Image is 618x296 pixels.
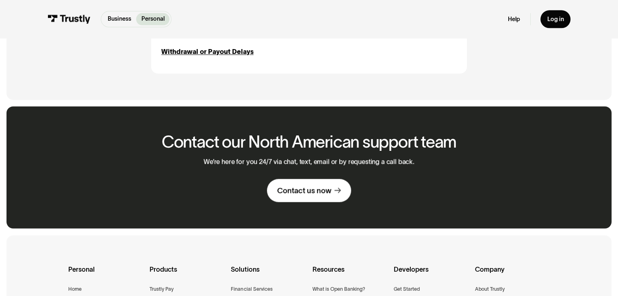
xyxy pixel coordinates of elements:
[231,285,272,293] a: Financial Services
[108,15,131,23] p: Business
[68,285,82,293] a: Home
[68,264,143,285] div: Personal
[48,15,91,24] img: Trustly Logo
[161,47,254,57] a: Withdrawal or Payout Delays
[540,10,570,28] a: Log in
[204,158,414,166] p: We’re here for you 24/7 via chat, text, email or by requesting a call back.
[394,264,468,285] div: Developers
[312,264,387,285] div: Resources
[312,285,365,293] a: What is Open Banking?
[103,13,137,25] a: Business
[475,264,550,285] div: Company
[231,264,306,285] div: Solutions
[475,285,505,293] a: About Trustly
[508,15,520,23] a: Help
[277,186,331,195] div: Contact us now
[547,15,564,23] div: Log in
[150,285,173,293] a: Trustly Pay
[141,15,165,23] p: Personal
[267,179,351,202] a: Contact us now
[394,285,420,293] a: Get Started
[136,13,169,25] a: Personal
[162,133,456,151] h2: Contact our North American support team
[150,264,224,285] div: Products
